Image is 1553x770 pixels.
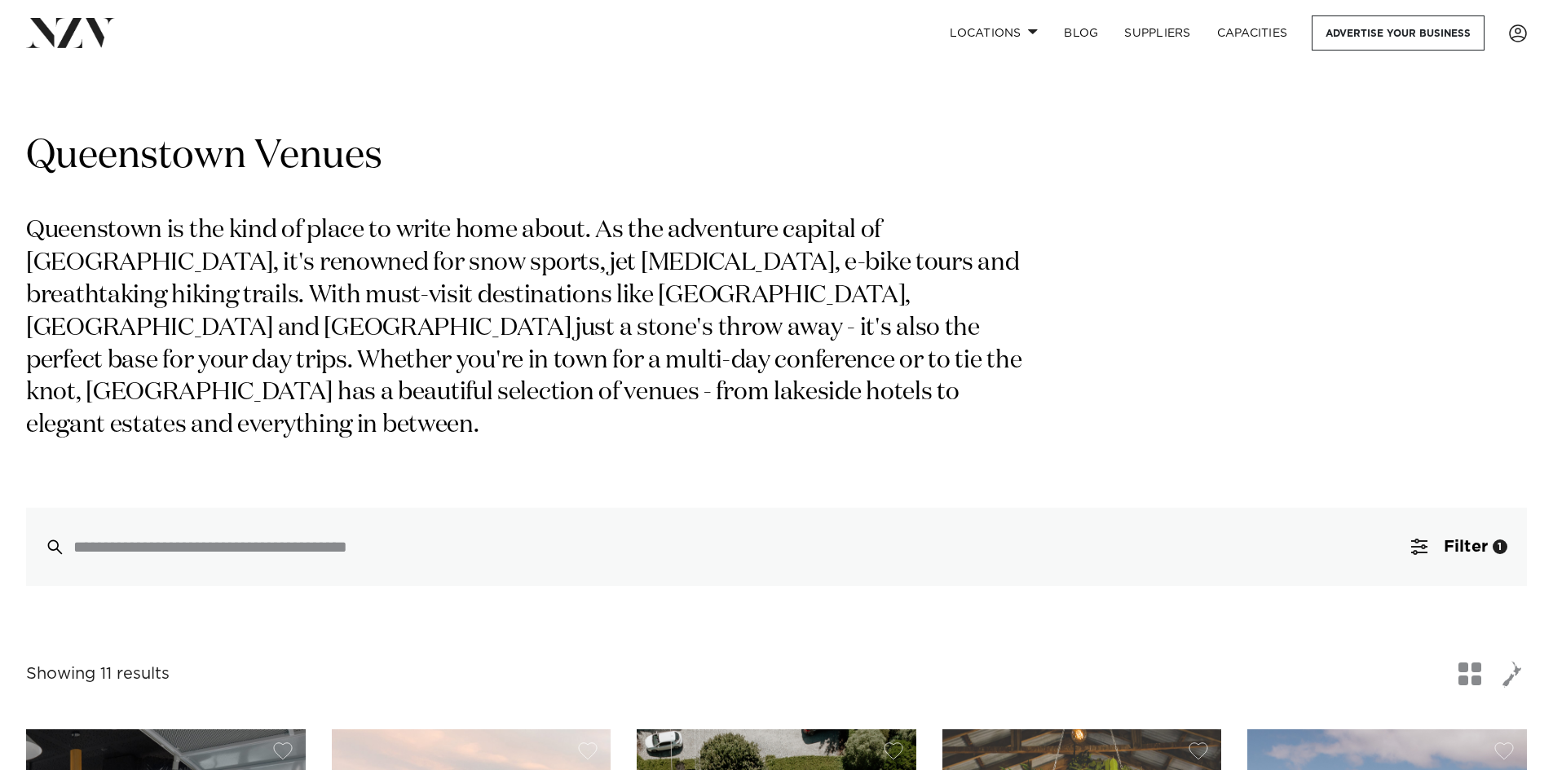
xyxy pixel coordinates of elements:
a: Advertise your business [1312,15,1485,51]
h1: Queenstown Venues [26,131,1527,183]
div: Showing 11 results [26,662,170,687]
img: nzv-logo.png [26,18,115,47]
button: Filter1 [1392,508,1527,586]
a: BLOG [1051,15,1111,51]
a: SUPPLIERS [1111,15,1203,51]
p: Queenstown is the kind of place to write home about. As the adventure capital of [GEOGRAPHIC_DATA... [26,215,1034,442]
a: Capacities [1204,15,1301,51]
span: Filter [1444,539,1488,555]
a: Locations [937,15,1051,51]
div: 1 [1493,539,1507,554]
